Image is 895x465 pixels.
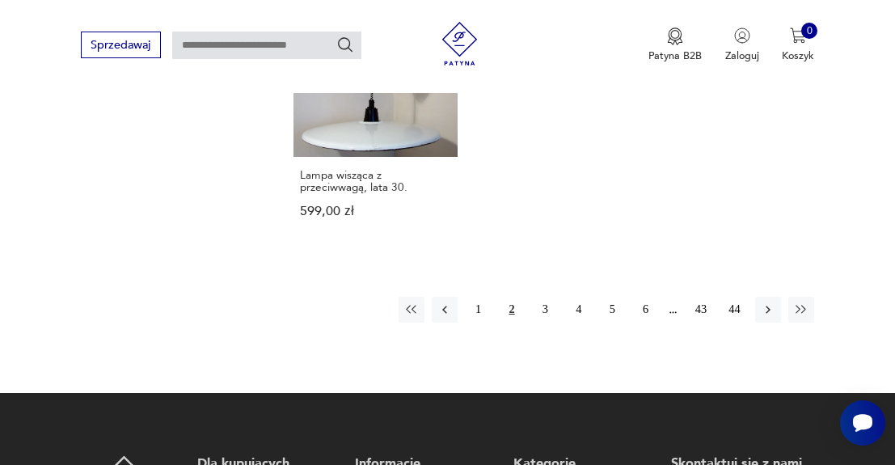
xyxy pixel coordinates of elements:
[725,49,759,63] p: Zaloguj
[336,36,354,53] button: Szukaj
[648,49,702,63] p: Patyna B2B
[667,27,683,45] img: Ikona medalu
[721,297,747,323] button: 44
[599,297,625,323] button: 5
[688,297,714,323] button: 43
[632,297,658,323] button: 6
[532,297,558,323] button: 3
[465,297,491,323] button: 1
[782,27,814,63] button: 0Koszyk
[734,27,750,44] img: Ikonka użytkownika
[300,169,451,194] h3: Lampa wisząca z przeciwwagą, lata 30.
[840,400,885,446] iframe: Smartsupp widget button
[81,41,161,51] a: Sprzedawaj
[725,27,759,63] button: Zaloguj
[648,27,702,63] a: Ikona medaluPatyna B2B
[790,27,806,44] img: Ikona koszyka
[648,27,702,63] button: Patyna B2B
[801,23,817,39] div: 0
[81,32,161,58] button: Sprzedawaj
[782,49,814,63] p: Koszyk
[499,297,525,323] button: 2
[433,22,487,66] img: Patyna - sklep z meblami i dekoracjami vintage
[300,205,451,218] p: 599,00 zł
[566,297,592,323] button: 4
